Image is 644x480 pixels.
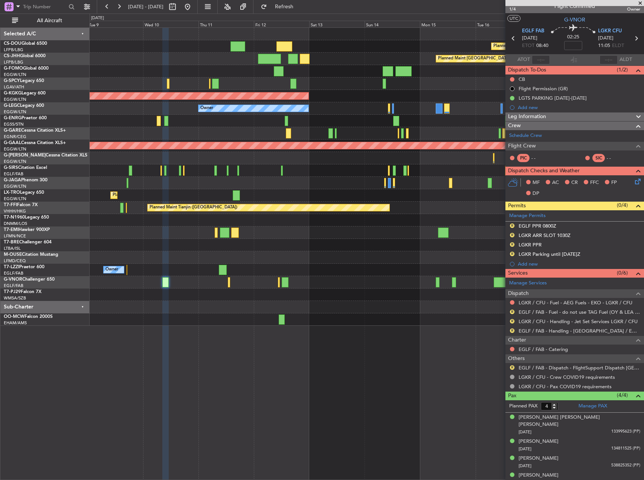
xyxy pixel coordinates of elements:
a: G-FOMOGlobal 6000 [4,66,49,71]
label: Planned PAX [509,403,537,410]
button: R [510,328,514,333]
span: Dispatch [508,289,529,298]
span: T7-N1960 [4,215,25,220]
span: Charter [508,336,526,345]
span: [DATE] [598,35,613,42]
span: 08:40 [536,42,548,50]
span: Owner [617,6,640,12]
a: G-SPCYLegacy 650 [4,79,44,83]
a: EHAM/AMS [4,320,27,326]
span: [DATE] [519,446,531,452]
span: CS-DOU [4,41,21,46]
button: R [510,223,514,228]
div: Planned Maint [GEOGRAPHIC_DATA] ([GEOGRAPHIC_DATA]) [438,53,557,64]
span: 11:05 [598,42,610,50]
a: G-ENRGPraetor 600 [4,116,47,120]
a: EGGW/LTN [4,184,26,189]
button: R [510,319,514,324]
div: EGLF PPR 0800Z [519,223,556,229]
div: Add new [518,104,640,111]
span: Permits [508,202,526,210]
div: [PERSON_NAME] [PERSON_NAME] [PERSON_NAME] [519,414,640,428]
span: MF [533,179,540,187]
a: EGSS/STN [4,122,24,127]
a: T7-N1960Legacy 650 [4,215,49,220]
span: ALDT [620,56,632,64]
div: Mon 15 [420,21,475,27]
span: (0/4) [617,201,628,209]
span: G-SPCY [4,79,20,83]
div: [PERSON_NAME] [519,472,559,479]
div: Planned Maint [GEOGRAPHIC_DATA] ([GEOGRAPHIC_DATA]) [493,41,612,52]
div: - - [531,155,548,161]
a: LFPB/LBG [4,59,23,65]
a: LGAV/ATH [4,84,24,90]
a: LGKR / CFU - Crew COVID19 requirements [519,374,615,380]
button: R [510,310,514,314]
div: Sun 14 [365,21,420,27]
span: ATOT [517,56,530,64]
span: G-LEGC [4,103,20,108]
span: (0/6) [617,269,628,277]
div: LGTS PARKING [DATE]-[DATE] [519,95,587,101]
span: G-ENRG [4,116,21,120]
div: Fri 12 [254,21,309,27]
span: EGLF FAB [522,27,544,35]
a: CS-DOUGlobal 6500 [4,41,47,46]
span: CS-JHH [4,54,20,58]
a: G-GAALCessna Citation XLS+ [4,141,66,145]
a: G-KGKGLegacy 600 [4,91,46,96]
input: --:-- [532,55,550,64]
a: EGGW/LTN [4,146,26,152]
a: OO-MCWFalcon 2000S [4,314,53,319]
span: OO-MCW [4,314,24,319]
a: T7-BREChallenger 604 [4,240,52,245]
button: R [510,365,514,370]
span: M-OUSE [4,252,22,257]
div: LGKR PPR [519,242,542,248]
a: EGLF / FAB - Handling - [GEOGRAPHIC_DATA] / EGLF / FAB [519,328,640,334]
span: 1/4 [509,6,527,12]
div: [PERSON_NAME] [519,455,559,462]
span: FFC [590,179,599,187]
button: R [510,252,514,256]
a: EGGW/LTN [4,159,26,164]
span: CR [571,179,578,187]
span: Refresh [269,4,300,9]
span: LX-TRO [4,190,20,195]
span: G-JAGA [4,178,21,182]
div: Flight Confirmed [554,2,595,10]
span: Flight Crew [508,142,536,150]
a: Manage Permits [509,212,546,220]
span: T7-LZZI [4,265,19,269]
span: (1/2) [617,66,628,74]
a: LFMD/CEQ [4,258,26,264]
span: Crew [508,122,521,130]
a: LGKR / CFU - Handling - Jet Set Services LGKR / CFU [519,318,638,325]
input: Trip Number [23,1,66,12]
a: EGLF / FAB - Dispatch - FlightSupport Dispatch [GEOGRAPHIC_DATA] [519,365,640,371]
span: T7-EMI [4,228,18,232]
span: T7-FFI [4,203,17,207]
div: Sat 13 [309,21,365,27]
span: T7-BRE [4,240,19,245]
a: T7-FFIFalcon 7X [4,203,38,207]
a: G-LEGCLegacy 600 [4,103,44,108]
a: G-GARECessna Citation XLS+ [4,128,66,133]
a: LGKR / CFU - Pax COVID19 requirements [519,383,612,390]
div: Tue 16 [476,21,531,27]
a: EGLF / FAB - Fuel - do not use TAG Fuel (OY & LEA only) EGLF / FAB [519,309,640,315]
span: All Aircraft [20,18,79,23]
span: 02:25 [567,33,579,41]
span: G-VNOR [4,277,22,282]
a: T7-EMIHawker 900XP [4,228,50,232]
span: [DATE] [519,429,531,435]
a: EGNR/CEG [4,134,26,140]
span: AC [552,179,559,187]
span: 538825352 (PP) [611,462,640,469]
div: - - [607,155,624,161]
a: EGGW/LTN [4,97,26,102]
a: CS-JHHGlobal 6000 [4,54,46,58]
a: EGGW/LTN [4,72,26,77]
a: LGKR / CFU - Fuel - AEG Fuels - EKO - LGKR / CFU [519,299,632,306]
